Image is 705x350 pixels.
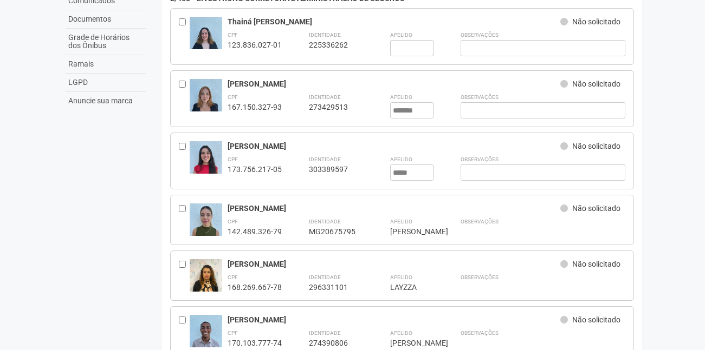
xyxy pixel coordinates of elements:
[309,40,363,50] div: 225336262
[228,17,561,27] div: Thainá [PERSON_NAME]
[461,156,499,162] strong: Observações
[228,102,282,112] div: 167.150.327-93
[309,338,363,348] div: 274390806
[390,32,412,38] strong: Apelido
[309,94,341,100] strong: Identidade
[461,219,499,224] strong: Observações
[228,141,561,151] div: [PERSON_NAME]
[66,10,146,29] a: Documentos
[572,260,620,268] span: Não solicitado
[228,259,561,269] div: [PERSON_NAME]
[461,94,499,100] strong: Observações
[309,330,341,336] strong: Identidade
[390,156,412,162] strong: Apelido
[228,315,561,325] div: [PERSON_NAME]
[309,274,341,280] strong: Identidade
[228,227,282,236] div: 142.489.326-79
[66,74,146,92] a: LGPD
[228,40,282,50] div: 123.836.027-01
[461,274,499,280] strong: Observações
[572,142,620,150] span: Não solicitado
[461,330,499,336] strong: Observações
[228,164,282,174] div: 173.756.217-05
[228,330,238,336] strong: CPF
[309,156,341,162] strong: Identidade
[390,94,412,100] strong: Apelido
[309,32,341,38] strong: Identidade
[228,32,238,38] strong: CPF
[309,282,363,292] div: 296331101
[228,94,238,100] strong: CPF
[190,17,222,60] img: user.jpg
[572,315,620,324] span: Não solicitado
[228,219,238,224] strong: CPF
[228,203,561,213] div: [PERSON_NAME]
[228,338,282,348] div: 170.103.777-74
[390,219,412,224] strong: Apelido
[572,80,620,88] span: Não solicitado
[228,274,238,280] strong: CPF
[461,32,499,38] strong: Observações
[66,55,146,74] a: Ramais
[190,79,222,122] img: user.jpg
[309,219,341,224] strong: Identidade
[190,203,222,247] img: user.jpg
[66,92,146,110] a: Anuncie sua marca
[390,282,434,292] div: LAYZZA
[190,259,222,302] img: user.jpg
[228,156,238,162] strong: CPF
[390,274,412,280] strong: Apelido
[390,338,434,348] div: [PERSON_NAME]
[228,79,561,89] div: [PERSON_NAME]
[309,164,363,174] div: 303389597
[309,102,363,112] div: 273429513
[572,204,620,213] span: Não solicitado
[390,330,412,336] strong: Apelido
[390,227,434,236] div: [PERSON_NAME]
[190,141,222,184] img: user.jpg
[228,282,282,292] div: 168.269.667-78
[309,227,363,236] div: MG20675795
[572,17,620,26] span: Não solicitado
[66,29,146,55] a: Grade de Horários dos Ônibus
